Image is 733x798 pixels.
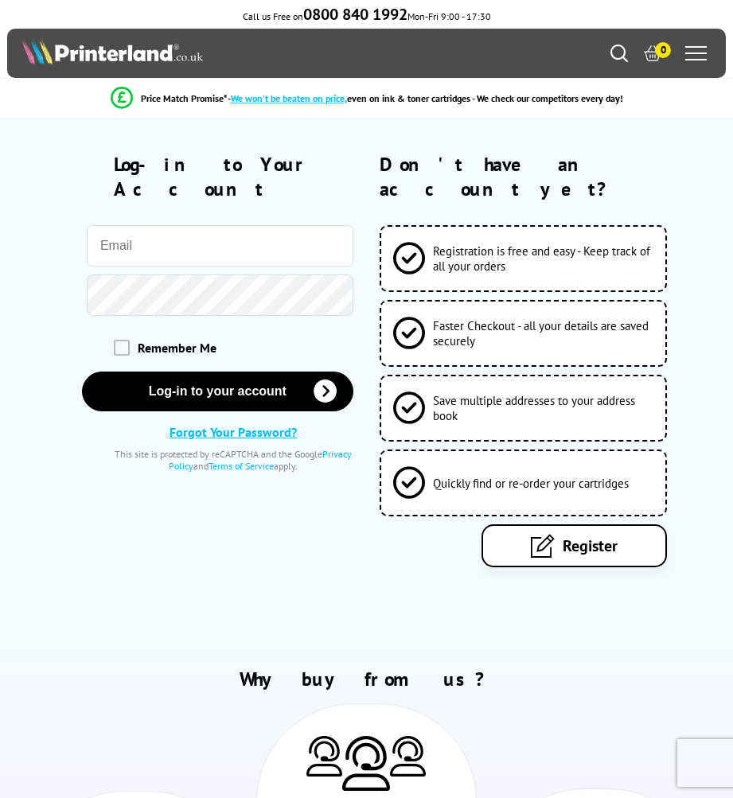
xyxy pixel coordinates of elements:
span: Quickly find or re-order your cartridges [433,476,629,491]
h2: Don't have an account yet? [380,152,699,201]
a: 0800 840 1992 [303,10,407,22]
a: Register [482,524,667,567]
img: Printer Experts [342,736,390,791]
span: We won’t be beaten on price, [231,92,347,104]
img: Printer Experts [306,736,342,777]
b: 0800 840 1992 [303,4,407,25]
div: - even on ink & toner cartridges - We check our competitors every day! [228,92,623,104]
span: Registration is free and easy - Keep track of all your orders [433,243,653,274]
a: Search [610,45,628,62]
button: Log-in to your account [82,372,353,411]
span: Register [563,535,618,556]
span: Price Match Promise* [141,92,228,104]
span: Faster Checkout - all your details are saved securely [433,318,653,348]
span: 0 [655,42,671,58]
a: Forgot Your Password? [170,424,297,440]
a: Privacy Policy [169,448,352,472]
div: This site is protected by reCAPTCHA and the Google and apply. [114,448,353,472]
span: Save multiple addresses to your address book [433,393,653,423]
li: modal_Promise [8,84,725,112]
a: 0 [644,45,661,62]
img: Printerland Logo [22,39,203,64]
h2: Log-in to Your Account [114,152,353,201]
a: Terms of Service [209,460,274,472]
input: Email [87,225,353,267]
h2: Why buy from us? [22,667,712,691]
a: Printerland Logo [22,39,367,68]
span: Remember Me [138,340,216,356]
img: Printer Experts [390,736,426,777]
